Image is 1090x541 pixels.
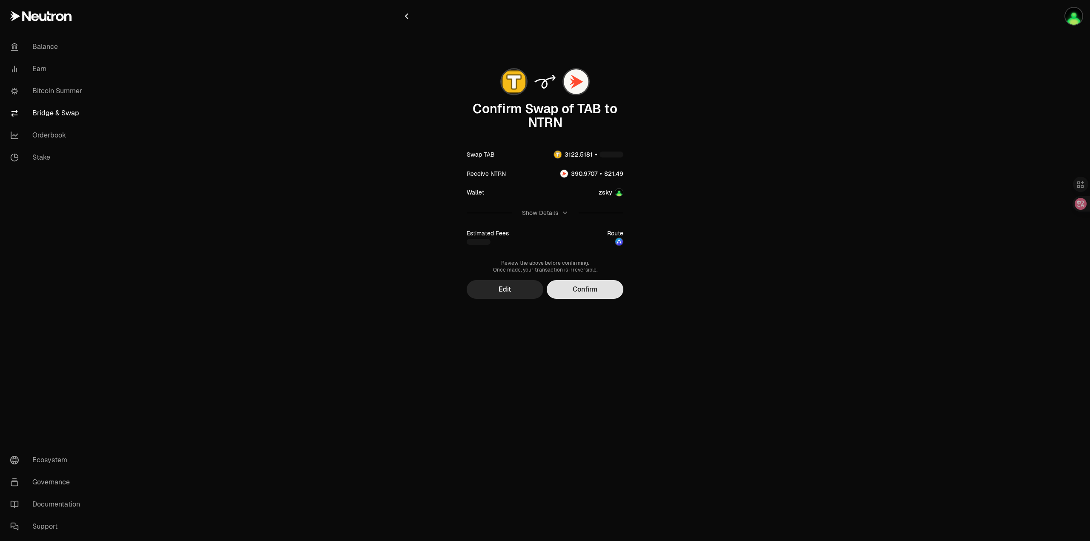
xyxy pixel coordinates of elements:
button: zskyAccount Image [599,188,623,197]
button: Confirm [547,280,623,299]
div: Review the above before confirming. Once made, your transaction is irreversible. [467,260,623,273]
a: Earn [3,58,92,80]
img: NTRN Logo [560,170,568,177]
button: Edit [467,280,543,299]
button: Show Details [467,202,623,224]
img: NTRN Logo [564,69,588,94]
a: Bridge & Swap [3,102,92,124]
a: Orderbook [3,124,92,146]
div: Route [607,229,623,238]
div: Show Details [522,209,558,217]
img: TAB Logo [502,69,526,94]
img: TAB Logo [554,151,562,158]
a: Ecosystem [3,449,92,471]
img: Account Image [615,189,623,196]
img: zsky [1065,8,1082,25]
a: Bitcoin Summer [3,80,92,102]
a: Documentation [3,493,92,515]
div: Confirm Swap of TAB to NTRN [467,102,623,129]
a: Governance [3,471,92,493]
img: neutron-astroport logo [615,238,623,246]
a: Support [3,515,92,538]
div: Receive NTRN [467,169,506,178]
a: Stake [3,146,92,169]
a: Balance [3,36,92,58]
div: Estimated Fees [467,229,509,238]
div: Wallet [467,188,484,197]
div: Swap TAB [467,150,495,159]
div: zsky [599,188,612,197]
